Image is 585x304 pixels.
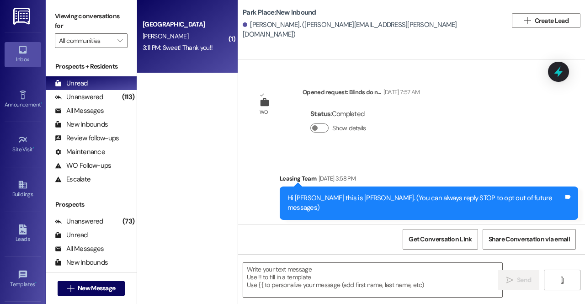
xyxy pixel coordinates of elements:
[120,90,137,104] div: (113)
[143,43,213,52] div: 3:11 PM: Sweet! Thank you!!
[260,107,268,117] div: WO
[55,92,103,102] div: Unanswered
[117,37,122,44] i: 
[55,9,128,33] label: Viewing conversations for
[41,100,42,107] span: •
[512,13,580,28] button: Create Lead
[55,120,108,129] div: New Inbounds
[58,281,125,296] button: New Message
[483,229,576,250] button: Share Conversation via email
[5,222,41,246] a: Leads
[33,145,34,151] span: •
[332,123,366,133] label: Show details
[55,79,88,88] div: Unread
[120,214,137,229] div: (73)
[381,87,420,97] div: [DATE] 7:57 AM
[46,62,137,71] div: Prospects + Residents
[55,133,119,143] div: Review follow-ups
[489,235,570,244] span: Share Conversation via email
[243,20,500,40] div: [PERSON_NAME]. ([PERSON_NAME][EMAIL_ADDRESS][PERSON_NAME][DOMAIN_NAME])
[558,277,565,284] i: 
[403,229,478,250] button: Get Conversation Link
[13,8,32,25] img: ResiDesk Logo
[506,277,513,284] i: 
[316,174,356,183] div: [DATE] 3:58 PM
[535,16,569,26] span: Create Lead
[5,177,41,202] a: Buildings
[310,109,331,118] b: Status
[35,280,37,286] span: •
[55,217,103,226] div: Unanswered
[5,267,41,292] a: Templates •
[303,87,420,100] div: Opened request: Blinds do n...
[143,20,227,29] div: [GEOGRAPHIC_DATA]
[46,200,137,209] div: Prospects
[55,161,111,171] div: WO Follow-ups
[143,32,188,40] span: [PERSON_NAME]
[55,106,104,116] div: All Messages
[498,270,539,290] button: Send
[67,285,74,292] i: 
[78,283,115,293] span: New Message
[517,275,531,285] span: Send
[287,193,564,213] div: Hi [PERSON_NAME] this is [PERSON_NAME]. (You can always reply STOP to opt out of future messages)
[280,174,578,187] div: Leasing Team
[55,230,88,240] div: Unread
[310,107,370,121] div: : Completed
[55,244,104,254] div: All Messages
[59,33,113,48] input: All communities
[243,8,316,17] b: Park Place: New Inbound
[5,42,41,67] a: Inbox
[524,17,531,24] i: 
[5,132,41,157] a: Site Visit •
[55,258,108,267] div: New Inbounds
[55,175,90,184] div: Escalate
[409,235,472,244] span: Get Conversation Link
[55,147,105,157] div: Maintenance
